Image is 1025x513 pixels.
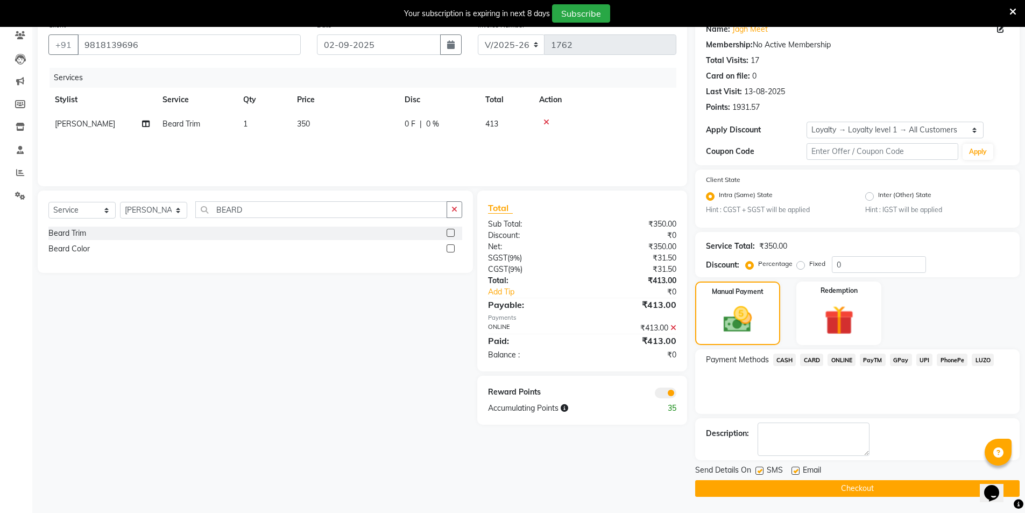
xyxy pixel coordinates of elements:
[488,313,676,322] div: Payments
[480,298,582,311] div: Payable:
[582,219,684,230] div: ₹350.00
[744,86,785,97] div: 13-08-2025
[420,118,422,130] span: |
[552,4,610,23] button: Subscribe
[582,334,684,347] div: ₹413.00
[582,275,684,286] div: ₹413.00
[50,68,684,88] div: Services
[48,243,90,255] div: Beard Color
[48,228,86,239] div: Beard Trim
[582,230,684,241] div: ₹0
[732,24,768,35] a: Jagh Meet
[706,24,730,35] div: Name:
[55,119,115,129] span: [PERSON_NAME]
[237,88,291,112] th: Qty
[706,205,850,215] small: Hint : CGST + SGST will be applied
[719,190,773,203] label: Intra (Same) State
[48,34,79,55] button: +91
[706,354,769,366] span: Payment Methods
[510,265,520,273] span: 9%
[488,264,508,274] span: CGST
[759,241,787,252] div: ₹350.00
[480,334,582,347] div: Paid:
[706,71,750,82] div: Card on file:
[706,146,807,157] div: Coupon Code
[582,298,684,311] div: ₹413.00
[809,259,825,269] label: Fixed
[480,219,582,230] div: Sub Total:
[195,201,447,218] input: Search or Scan
[916,354,933,366] span: UPI
[480,252,582,264] div: ( )
[706,124,807,136] div: Apply Discount
[767,465,783,478] span: SMS
[291,88,398,112] th: Price
[706,259,739,271] div: Discount:
[878,190,931,203] label: Inter (Other) State
[480,241,582,252] div: Net:
[865,205,1009,215] small: Hint : IGST will be applied
[480,264,582,275] div: ( )
[156,88,237,112] th: Service
[751,55,759,66] div: 17
[807,143,958,160] input: Enter Offer / Coupon Code
[706,102,730,113] div: Points:
[773,354,796,366] span: CASH
[510,254,520,262] span: 9%
[706,428,749,439] div: Description:
[582,322,684,334] div: ₹413.00
[963,144,993,160] button: Apply
[77,34,301,55] input: Search by Name/Mobile/Email/Code
[752,71,757,82] div: 0
[828,354,856,366] span: ONLINE
[480,349,582,361] div: Balance :
[243,119,248,129] span: 1
[480,230,582,241] div: Discount:
[162,119,200,129] span: Beard Trim
[712,287,764,297] label: Manual Payment
[480,403,633,414] div: Accumulating Points
[488,253,507,263] span: SGST
[480,322,582,334] div: ONLINE
[715,303,761,336] img: _cash.svg
[488,202,513,214] span: Total
[706,39,1009,51] div: No Active Membership
[480,386,582,398] div: Reward Points
[582,252,684,264] div: ₹31.50
[404,8,550,19] div: Your subscription is expiring in next 8 days
[937,354,967,366] span: PhonePe
[800,354,823,366] span: CARD
[533,88,676,112] th: Action
[860,354,886,366] span: PayTM
[821,286,858,296] label: Redemption
[480,286,599,298] a: Add Tip
[405,118,415,130] span: 0 F
[599,286,684,298] div: ₹0
[695,480,1020,497] button: Checkout
[426,118,439,130] span: 0 %
[706,241,755,252] div: Service Total:
[398,88,479,112] th: Disc
[582,349,684,361] div: ₹0
[706,55,748,66] div: Total Visits:
[758,259,793,269] label: Percentage
[480,275,582,286] div: Total:
[695,465,751,478] span: Send Details On
[48,88,156,112] th: Stylist
[485,119,498,129] span: 413
[633,403,684,414] div: 35
[980,470,1014,502] iframe: chat widget
[479,88,533,112] th: Total
[972,354,994,366] span: LUZO
[297,119,310,129] span: 350
[706,39,753,51] div: Membership:
[890,354,912,366] span: GPay
[815,302,863,339] img: _gift.svg
[732,102,760,113] div: 1931.57
[582,241,684,252] div: ₹350.00
[803,465,821,478] span: Email
[706,175,740,185] label: Client State
[582,264,684,275] div: ₹31.50
[706,86,742,97] div: Last Visit:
